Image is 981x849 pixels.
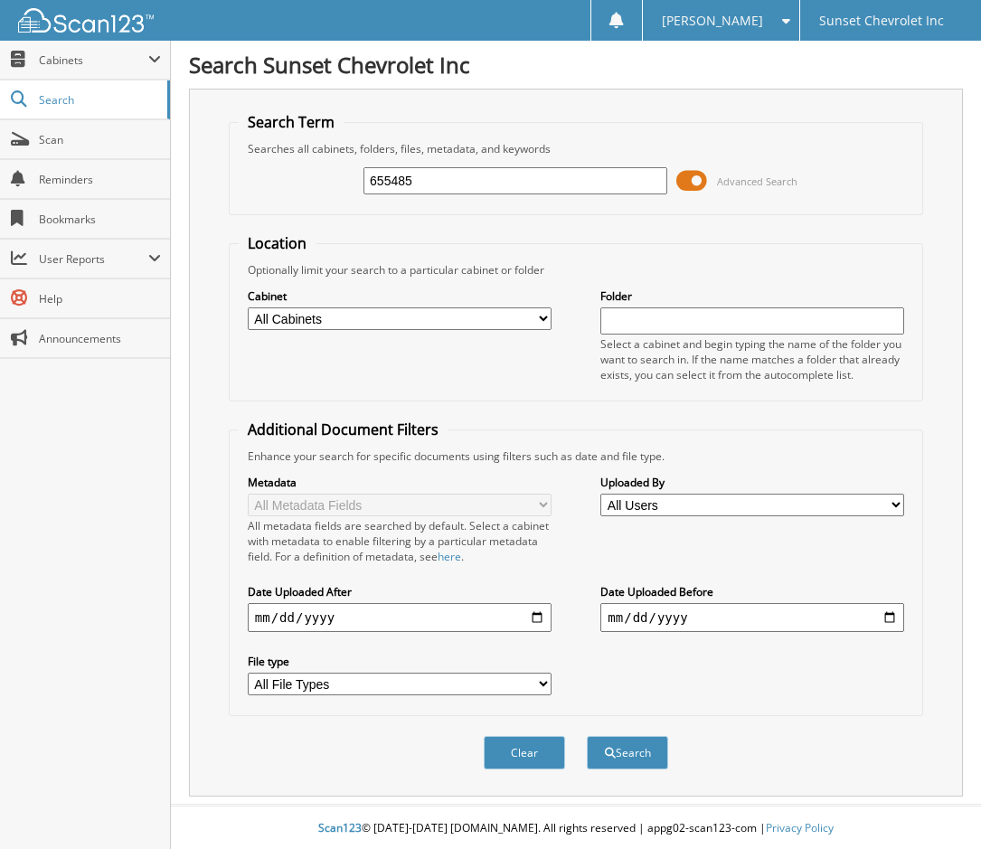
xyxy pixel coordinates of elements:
[39,172,161,187] span: Reminders
[239,262,913,278] div: Optionally limit your search to a particular cabinet or folder
[662,15,763,26] span: [PERSON_NAME]
[438,549,461,564] a: here
[587,736,668,769] button: Search
[39,92,158,108] span: Search
[891,762,981,849] iframe: Chat Widget
[39,251,148,267] span: User Reports
[248,654,552,669] label: File type
[239,233,316,253] legend: Location
[39,132,161,147] span: Scan
[39,331,161,346] span: Announcements
[18,8,154,33] img: scan123-logo-white.svg
[318,820,362,835] span: Scan123
[239,448,913,464] div: Enhance your search for specific documents using filters such as date and file type.
[39,212,161,227] span: Bookmarks
[239,112,344,132] legend: Search Term
[600,336,904,382] div: Select a cabinet and begin typing the name of the folder you want to search in. If the name match...
[600,603,904,632] input: end
[248,475,552,490] label: Metadata
[600,475,904,490] label: Uploaded By
[766,820,834,835] a: Privacy Policy
[248,518,552,564] div: All metadata fields are searched by default. Select a cabinet with metadata to enable filtering b...
[248,584,552,599] label: Date Uploaded After
[239,420,448,439] legend: Additional Document Filters
[248,288,552,304] label: Cabinet
[600,584,904,599] label: Date Uploaded Before
[717,175,797,188] span: Advanced Search
[39,291,161,307] span: Help
[239,141,913,156] div: Searches all cabinets, folders, files, metadata, and keywords
[248,603,552,632] input: start
[600,288,904,304] label: Folder
[819,15,944,26] span: Sunset Chevrolet Inc
[39,52,148,68] span: Cabinets
[189,50,963,80] h1: Search Sunset Chevrolet Inc
[484,736,565,769] button: Clear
